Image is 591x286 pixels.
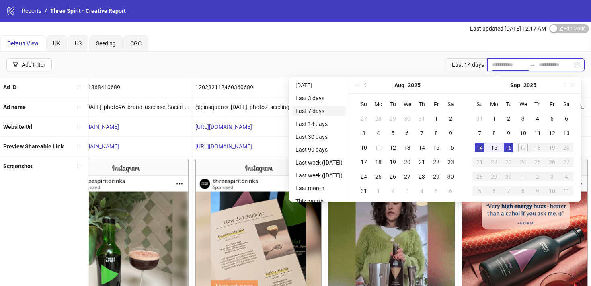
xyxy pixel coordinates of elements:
td: 2025-09-14 [472,140,487,155]
th: Sa [443,97,458,111]
div: 29 [431,172,441,181]
th: Th [415,97,429,111]
th: Su [472,97,487,111]
th: Fr [545,97,559,111]
td: 2025-10-05 [472,184,487,198]
div: 8 [518,186,528,196]
td: 2025-10-03 [545,169,559,184]
td: 2025-09-07 [472,126,487,140]
li: Last month [292,183,346,193]
td: 2025-09-30 [501,169,516,184]
div: 15 [431,143,441,152]
div: 25 [533,157,542,167]
td: 2025-07-28 [371,111,386,126]
div: 27 [562,157,571,167]
div: 29 [489,172,499,181]
span: Last updated [DATE] 12:17 AM [470,25,546,32]
td: 2025-08-15 [429,140,443,155]
td: 2025-10-01 [516,169,530,184]
div: 8 [431,128,441,138]
div: 3 [518,114,528,123]
button: Add Filter [6,58,52,71]
div: 120232112460360689 [192,78,325,97]
div: 25 [373,172,383,181]
td: 2025-08-30 [443,169,458,184]
div: 2 [388,186,398,196]
div: 24 [359,172,369,181]
td: 2025-09-05 [429,184,443,198]
td: 2025-09-04 [530,111,545,126]
td: 2025-08-09 [443,126,458,140]
div: 12 [547,128,557,138]
b: Website Url [3,123,33,130]
div: 12 [388,143,398,152]
td: 2025-07-29 [386,111,400,126]
td: 2025-08-23 [443,155,458,169]
td: 2025-09-03 [516,111,530,126]
li: [DATE] [292,80,346,90]
div: @ginsquares_[DATE]_photo7_seeding_testimonial_social_threespirit_ [192,97,325,117]
td: 2025-10-08 [516,184,530,198]
td: 2025-09-04 [415,184,429,198]
td: 2025-09-27 [559,155,574,169]
div: 17 [359,157,369,167]
td: 2025-10-09 [530,184,545,198]
div: 13 [402,143,412,152]
div: 10 [359,143,369,152]
span: sort-ascending [76,144,82,149]
div: 16 [446,143,456,152]
td: 2025-08-20 [400,155,415,169]
td: 2025-09-06 [559,111,574,126]
td: 2025-09-25 [530,155,545,169]
span: sort-ascending [76,163,82,169]
div: 5 [475,186,484,196]
div: 10 [518,128,528,138]
div: 31 [359,186,369,196]
div: 7 [504,186,513,196]
b: Preview Shareable Link [3,143,64,150]
th: Fr [429,97,443,111]
div: 2 [504,114,513,123]
td: 2025-09-01 [371,184,386,198]
div: 4 [562,172,571,181]
div: 3 [359,128,369,138]
b: Ad ID [3,84,16,91]
td: 2025-09-09 [501,126,516,140]
td: 2025-08-06 [400,126,415,140]
div: 5 [547,114,557,123]
td: 2025-08-02 [443,111,458,126]
td: 2025-09-02 [501,111,516,126]
td: 2025-08-18 [371,155,386,169]
button: Choose a month [394,77,404,93]
td: 2025-07-30 [400,111,415,126]
div: 4 [417,186,427,196]
div: 120231061868410689 [59,78,192,97]
div: 11 [562,186,571,196]
td: 2025-09-28 [472,169,487,184]
div: 1 [489,114,499,123]
td: 2025-08-31 [357,184,371,198]
div: 22 [489,157,499,167]
td: 2025-08-13 [400,140,415,155]
td: 2025-08-19 [386,155,400,169]
div: 28 [373,114,383,123]
div: 4 [373,128,383,138]
th: We [516,97,530,111]
li: This month [292,196,346,206]
div: 28 [475,172,484,181]
th: Sa [559,97,574,111]
td: 2025-08-26 [386,169,400,184]
div: 30 [402,114,412,123]
div: 2 [446,114,456,123]
div: 5 [431,186,441,196]
td: 2025-08-01 [429,111,443,126]
div: 1 [518,172,528,181]
div: 27 [402,172,412,181]
td: 2025-10-11 [559,184,574,198]
li: Last 90 days [292,145,346,154]
div: 7 [417,128,427,138]
div: 17 [518,143,528,152]
div: 9 [446,128,456,138]
li: Last 3 days [292,93,346,103]
a: [URL][DOMAIN_NAME] [195,143,252,150]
